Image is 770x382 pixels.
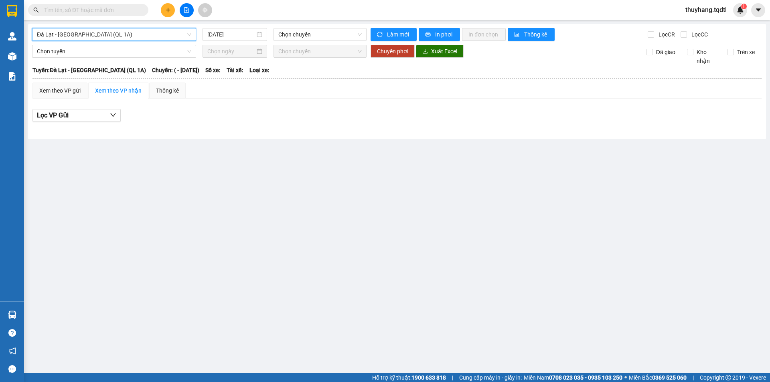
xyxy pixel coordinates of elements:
[8,365,16,373] span: message
[372,373,446,382] span: Hỗ trợ kỹ thuật:
[180,3,194,17] button: file-add
[734,48,758,57] span: Trên xe
[377,32,384,38] span: sync
[387,30,410,39] span: Làm mới
[742,4,745,9] span: 1
[156,86,179,95] div: Thống kê
[462,28,506,41] button: In đơn chọn
[37,45,191,57] span: Chọn tuyến
[624,376,627,379] span: ⚪️
[207,47,255,56] input: Chọn ngày
[207,30,255,39] input: 13/10/2025
[8,52,16,61] img: warehouse-icon
[8,311,16,319] img: warehouse-icon
[425,32,432,38] span: printer
[95,86,142,95] div: Xem theo VP nhận
[278,45,362,57] span: Chọn chuyến
[652,374,687,381] strong: 0369 525 060
[549,374,622,381] strong: 0708 023 035 - 0935 103 250
[435,30,454,39] span: In phơi
[741,4,747,9] sup: 1
[524,30,548,39] span: Thống kê
[32,67,146,73] b: Tuyến: Đà Lạt - [GEOGRAPHIC_DATA] (QL 1A)
[110,112,116,118] span: down
[198,3,212,17] button: aim
[161,3,175,17] button: plus
[202,7,208,13] span: aim
[411,374,446,381] strong: 1900 633 818
[508,28,555,41] button: bar-chartThống kê
[524,373,622,382] span: Miền Nam
[278,28,362,40] span: Chọn chuyến
[653,48,679,57] span: Đã giao
[33,7,39,13] span: search
[514,32,521,38] span: bar-chart
[32,109,121,122] button: Lọc VP Gửi
[165,7,171,13] span: plus
[7,5,17,17] img: logo-vxr
[205,66,221,75] span: Số xe:
[227,66,243,75] span: Tài xế:
[44,6,139,14] input: Tìm tên, số ĐT hoặc mã đơn
[37,110,69,120] span: Lọc VP Gửi
[693,48,721,65] span: Kho nhận
[751,3,765,17] button: caret-down
[249,66,269,75] span: Loại xe:
[37,28,191,40] span: Đà Lạt - Sài Gòn (QL 1A)
[8,72,16,81] img: solution-icon
[459,373,522,382] span: Cung cấp máy in - giấy in:
[8,32,16,40] img: warehouse-icon
[184,7,189,13] span: file-add
[655,30,676,39] span: Lọc CR
[452,373,453,382] span: |
[371,28,417,41] button: syncLàm mới
[8,347,16,355] span: notification
[693,373,694,382] span: |
[679,5,733,15] span: thuyhang.tqdtl
[39,86,81,95] div: Xem theo VP gửi
[419,28,460,41] button: printerIn phơi
[737,6,744,14] img: icon-new-feature
[688,30,709,39] span: Lọc CC
[371,45,415,58] button: Chuyển phơi
[8,329,16,337] span: question-circle
[755,6,762,14] span: caret-down
[629,373,687,382] span: Miền Bắc
[416,45,464,58] button: downloadXuất Excel
[152,66,199,75] span: Chuyến: ( - [DATE])
[725,375,731,380] span: copyright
